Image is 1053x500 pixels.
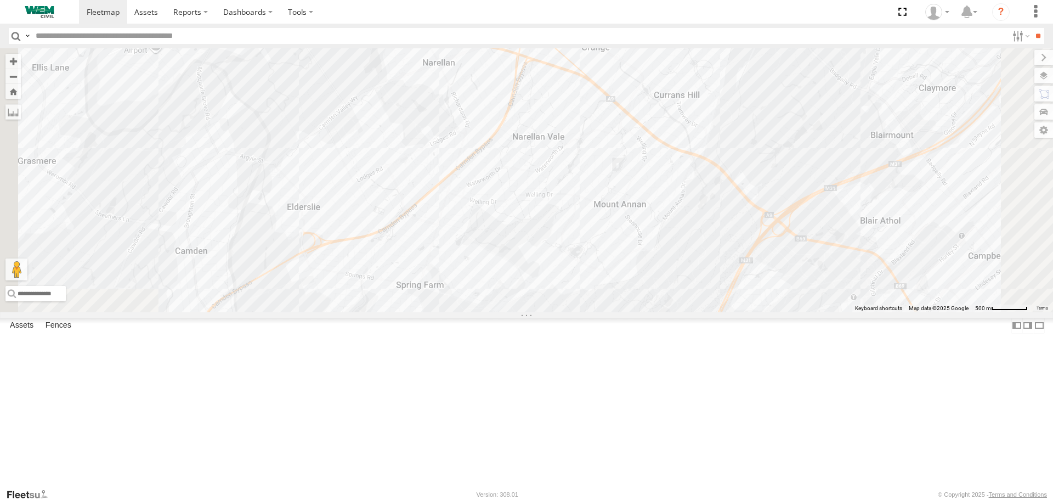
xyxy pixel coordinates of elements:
[6,489,56,500] a: Visit our Website
[5,104,21,120] label: Measure
[975,305,991,311] span: 500 m
[477,491,518,498] div: Version: 308.01
[40,318,77,334] label: Fences
[1011,318,1022,334] label: Dock Summary Table to the Left
[11,6,68,18] img: WEMCivilLogo.svg
[1022,318,1033,334] label: Dock Summary Table to the Right
[1008,28,1032,44] label: Search Filter Options
[23,28,32,44] label: Search Query
[972,305,1031,312] button: Map Scale: 500 m per 63 pixels
[1034,122,1053,138] label: Map Settings
[921,4,953,20] div: Kevin Webb
[1034,318,1045,334] label: Hide Summary Table
[5,54,21,69] button: Zoom in
[5,84,21,99] button: Zoom Home
[1037,306,1048,310] a: Terms (opens in new tab)
[855,305,902,312] button: Keyboard shortcuts
[992,3,1010,21] i: ?
[909,305,969,311] span: Map data ©2025 Google
[938,491,1047,498] div: © Copyright 2025 -
[989,491,1047,498] a: Terms and Conditions
[4,318,39,334] label: Assets
[5,259,27,280] button: Drag Pegman onto the map to open Street View
[5,69,21,84] button: Zoom out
